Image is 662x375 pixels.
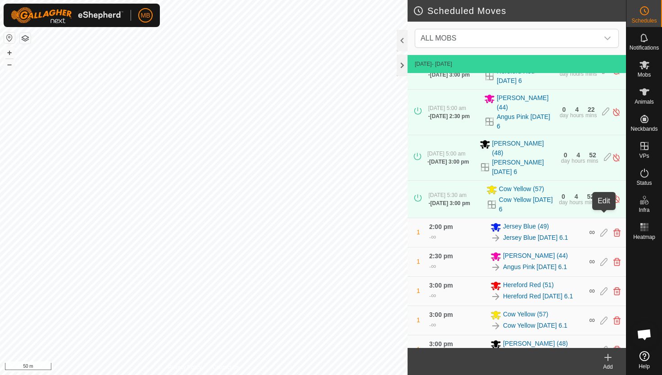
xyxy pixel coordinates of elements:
span: ∞ [589,228,595,237]
div: hours [570,113,584,118]
span: Neckbands [630,126,657,132]
div: 52 [589,152,596,158]
div: 0 [564,152,567,158]
div: Open chat [631,321,658,348]
div: day [561,158,570,164]
button: + [4,47,15,58]
span: 1 [417,316,420,324]
span: 1 [417,258,420,265]
span: ∞ [589,316,595,325]
span: [PERSON_NAME] (44) [503,251,568,262]
div: hours [571,158,585,164]
a: Hereford Red [DATE] 6.1 [503,292,573,301]
a: Hereford Red [DATE] 6 [497,67,554,86]
a: Cow Yellow [DATE] 6.1 [503,321,567,330]
img: Turn off schedule move [612,194,621,204]
span: [PERSON_NAME] (48) [492,139,556,158]
span: Jersey Blue (49) [503,222,549,233]
span: Mobs [638,72,651,78]
div: - [428,71,470,79]
a: Help [626,348,662,373]
span: Animals [635,99,654,105]
span: Schedules [631,18,657,23]
img: Turn off schedule move [612,107,621,117]
span: VPs [639,153,649,159]
span: Heatmap [633,234,655,240]
div: 4 [575,193,578,200]
div: - [428,199,470,207]
img: Turn off schedule move [612,66,621,75]
span: [DATE] 2:30 pm [430,113,470,119]
span: ALL MOBS [417,29,599,47]
div: - [429,261,436,272]
a: Cow Yellow [DATE] 6 [499,195,553,214]
div: 22 [588,106,595,113]
span: ∞ [431,292,436,299]
span: Cow Yellow (57) [503,310,548,320]
div: 4 [575,106,579,113]
span: [DATE] 3:00 pm [429,159,469,165]
img: To [490,233,501,243]
div: Add [590,363,626,371]
div: hours [570,71,584,77]
div: - [427,158,469,166]
span: ∞ [431,233,436,241]
div: hours [570,200,583,205]
div: 52 [587,193,594,200]
span: Status [636,180,652,186]
div: day [560,113,568,118]
h2: Scheduled Moves [413,5,626,16]
div: 4 [576,152,580,158]
span: Cow Yellow (57) [499,184,544,195]
span: ∞ [589,257,595,266]
a: Angus Pink [DATE] 6.1 [503,262,567,272]
div: mins [585,113,597,118]
span: [DATE] 3:00 pm [430,200,470,206]
span: ALL MOBS [421,34,456,42]
img: Turn off schedule move [612,153,621,162]
span: 1 [417,287,420,294]
a: Contact Us [213,363,239,371]
div: - [429,232,436,242]
span: Infra [639,207,649,213]
a: Privacy Policy [168,363,202,371]
button: Map Layers [20,33,31,44]
span: [DATE] 5:00 am [428,105,466,111]
div: - [428,112,470,120]
span: 1 [417,229,420,236]
span: 3:00 pm [429,340,453,348]
img: Gallagher Logo [11,7,123,23]
img: To [490,262,501,273]
img: To [490,320,501,331]
div: 0 [562,193,565,200]
img: To [490,291,501,302]
div: - [429,290,436,301]
a: Angus Pink [DATE] 6 [497,112,554,131]
a: [PERSON_NAME] [DATE] 6 [492,158,556,177]
span: 1 [417,346,420,353]
span: [DATE] 3:00 pm [430,72,470,78]
a: Jersey Blue [DATE] 6.1 [503,233,568,242]
div: dropdown trigger [599,29,617,47]
span: ∞ [589,345,595,354]
div: mins [585,71,597,77]
span: ∞ [589,286,595,295]
span: [DATE] [415,61,432,67]
span: 3:00 pm [429,282,453,289]
div: mins [585,200,596,205]
span: ∞ [431,321,436,329]
button: – [4,59,15,70]
div: - [429,320,436,330]
div: mins [587,158,598,164]
span: 3:00 pm [429,311,453,318]
span: MB [141,11,150,20]
span: Help [639,364,650,369]
button: Reset Map [4,32,15,43]
span: [DATE] 5:00 am [427,151,465,157]
span: Notifications [630,45,659,50]
span: Hereford Red (51) [503,280,554,291]
span: ∞ [431,262,436,270]
div: 0 [562,106,566,113]
span: 2:30 pm [429,252,453,260]
span: [PERSON_NAME] (48) [503,339,568,350]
